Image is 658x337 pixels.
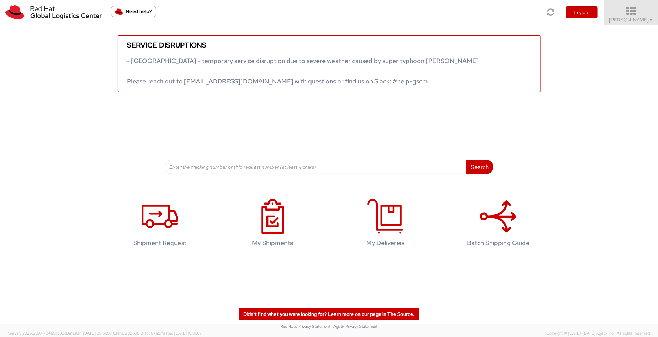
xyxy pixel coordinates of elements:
h4: My Deliveries [340,239,431,246]
button: Need help? [111,6,156,17]
a: My Shipments [220,192,326,257]
h5: Service disruptions [127,41,531,49]
button: Logout [566,6,598,18]
h4: Batch Shipping Guide [453,239,544,246]
span: Server: 2025.20.0-734e5bc92d9 [8,331,112,336]
a: | Agistix Privacy Statement [331,324,377,329]
a: Batch Shipping Guide [445,192,551,257]
a: Red Hat's Privacy Statement [281,324,330,329]
span: [PERSON_NAME] [609,17,653,23]
img: rh-logistics-00dfa346123c4ec078e1.svg [5,5,102,19]
a: My Deliveries [333,192,438,257]
a: Shipment Request [107,192,213,257]
span: master, [DATE] 10:01:07 [160,331,202,336]
h4: My Shipments [227,239,318,246]
span: - [GEOGRAPHIC_DATA] - temporary service disruption due to severe weather caused by super typhoon ... [127,57,479,85]
span: master, [DATE] 09:51:07 [69,331,112,336]
h4: Shipment Request [115,239,205,246]
a: Service disruptions - [GEOGRAPHIC_DATA] - temporary service disruption due to severe weather caus... [118,35,541,92]
span: Client: 2025.18.0-fd567a5 [113,331,202,336]
span: ▼ [649,17,653,23]
span: Copyright © [DATE]-[DATE] Agistix Inc., All Rights Reserved [546,331,650,336]
button: Search [466,160,493,174]
input: Enter the tracking number or ship request number (at least 4 chars) [165,160,467,174]
a: Didn't find what you were looking for? Learn more on our page in The Source. [239,308,419,320]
